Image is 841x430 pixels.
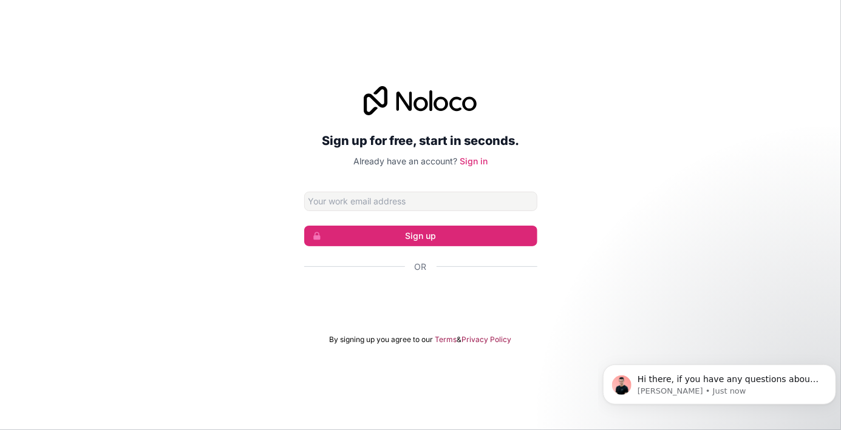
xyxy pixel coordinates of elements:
h2: Sign up for free, start in seconds. [304,130,537,152]
input: Email address [304,192,537,211]
span: Or [415,261,427,273]
span: & [457,335,462,344]
iframe: Botão Iniciar sessão com o Google [298,286,543,313]
a: Terms [435,335,457,344]
span: By signing up you agree to our [330,335,434,344]
iframe: Intercom notifications message [598,339,841,424]
a: Sign in [460,156,488,166]
button: Sign up [304,226,537,246]
a: Privacy Policy [462,335,512,344]
span: Already have an account? [353,156,457,166]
